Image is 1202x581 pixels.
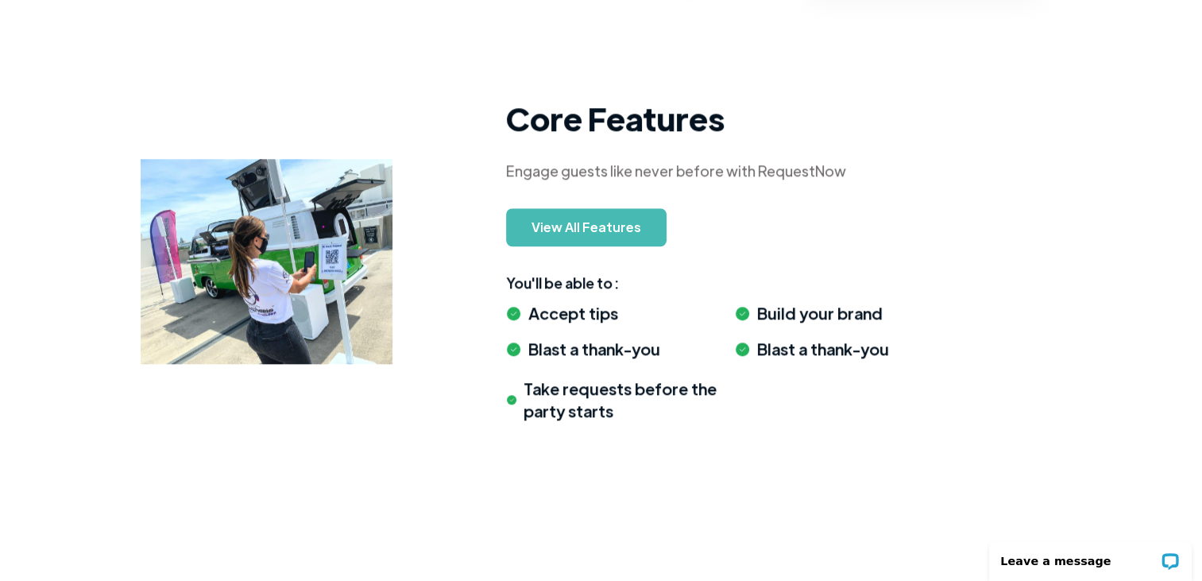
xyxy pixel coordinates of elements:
[506,97,725,138] strong: Core Features
[141,159,392,364] img: scan QR code
[507,307,520,320] img: checkmark
[507,343,520,356] img: checkmark
[524,378,734,427] div: Take requests before the party starts
[507,395,516,405] img: checkmark
[757,302,964,329] div: Build your brand
[979,531,1202,581] iframe: LiveChat chat widget
[506,272,872,302] h5: You'll be able to :
[736,307,749,320] img: checkmark
[506,208,667,246] a: View All Features
[506,159,846,183] div: Engage guests like never before with RequestNow
[528,302,735,329] div: Accept tips
[736,343,749,356] img: checkmark
[757,338,964,365] div: Blast a thank-you
[528,338,735,365] div: Blast a thank-you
